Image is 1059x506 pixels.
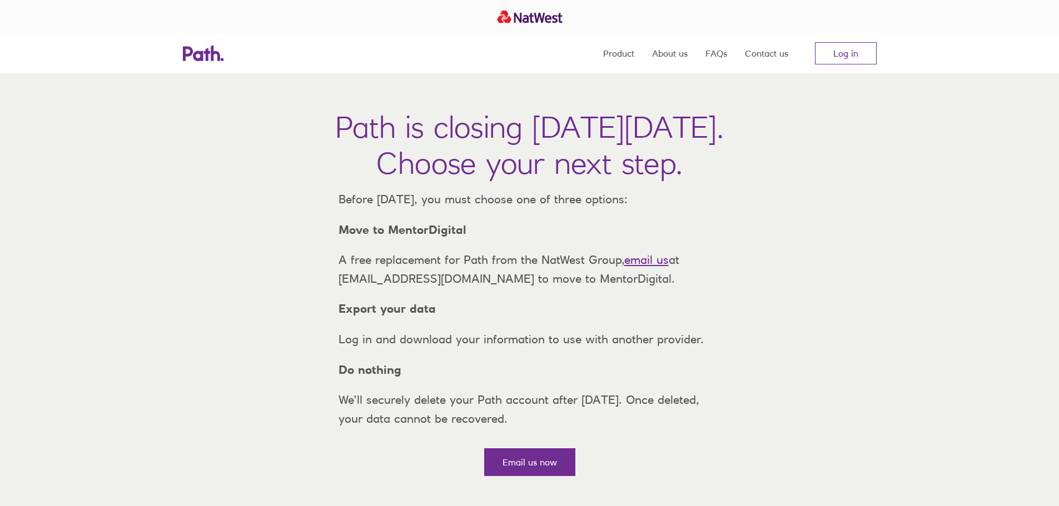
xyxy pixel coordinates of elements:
[339,223,466,237] strong: Move to MentorDigital
[330,251,730,288] p: A free replacement for Path from the NatWest Group, at [EMAIL_ADDRESS][DOMAIN_NAME] to move to Me...
[339,363,401,377] strong: Do nothing
[815,42,877,64] a: Log in
[339,302,436,315] strong: Export your data
[652,33,688,73] a: About us
[624,253,669,267] a: email us
[330,390,730,428] p: We’ll securely delete your Path account after [DATE]. Once deleted, your data cannot be recovered.
[330,330,730,349] p: Log in and download your information to use with another provider.
[335,109,724,181] h1: Path is closing [DATE][DATE]. Choose your next step.
[484,448,575,476] a: Email us now
[330,190,730,209] p: Before [DATE], you must choose one of three options:
[603,33,634,73] a: Product
[705,33,727,73] a: FAQs
[745,33,788,73] a: Contact us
